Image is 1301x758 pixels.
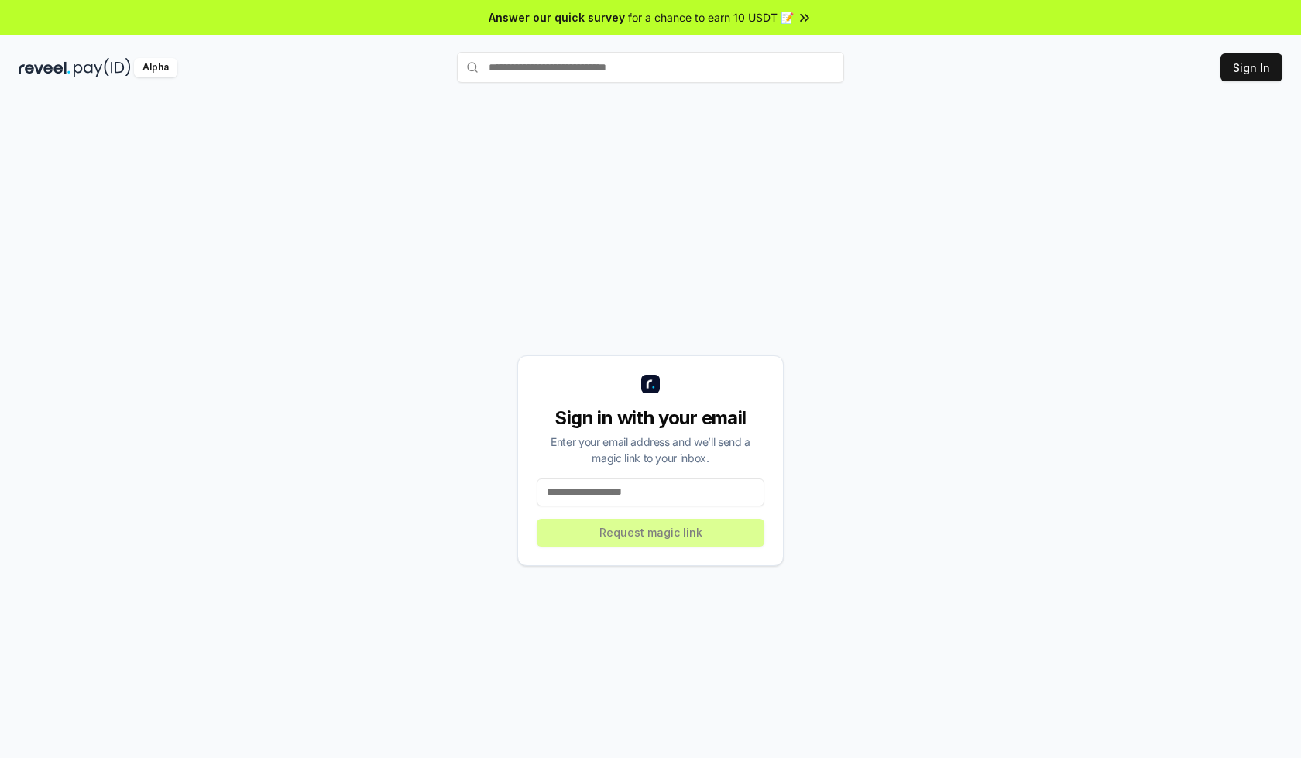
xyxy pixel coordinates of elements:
[1220,53,1282,81] button: Sign In
[641,375,660,393] img: logo_small
[74,58,131,77] img: pay_id
[134,58,177,77] div: Alpha
[19,58,70,77] img: reveel_dark
[537,406,764,430] div: Sign in with your email
[628,9,794,26] span: for a chance to earn 10 USDT 📝
[489,9,625,26] span: Answer our quick survey
[537,434,764,466] div: Enter your email address and we’ll send a magic link to your inbox.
